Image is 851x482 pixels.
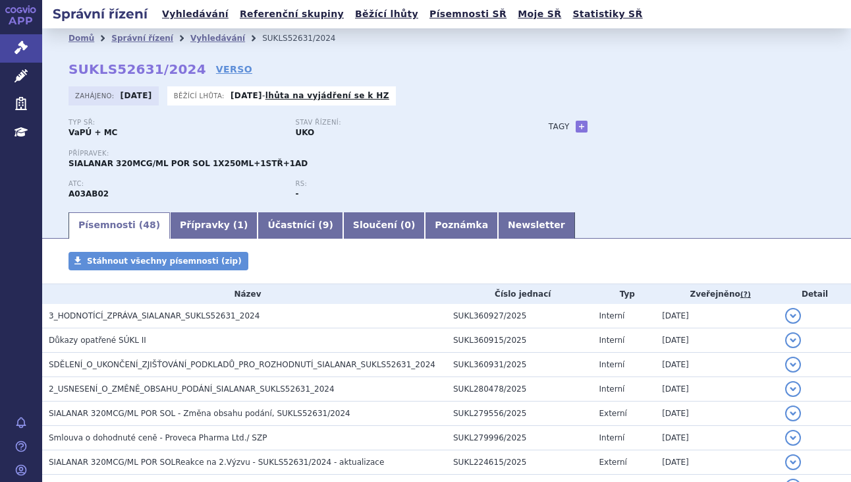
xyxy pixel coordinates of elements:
[785,430,801,446] button: detail
[69,212,170,239] a: Písemnosti (48)
[237,220,244,230] span: 1
[323,220,329,230] span: 9
[87,256,242,266] span: Stáhnout všechny písemnosti (zip)
[295,180,508,188] p: RS:
[568,5,646,23] a: Statistiky SŘ
[190,34,245,43] a: Vyhledávání
[655,377,779,402] td: [DATE]
[498,212,575,239] a: Newsletter
[447,304,592,328] td: SUKL360927/2025
[111,34,173,43] a: Správní řízení
[514,5,565,23] a: Moje SŘ
[599,458,626,467] span: Externí
[42,5,158,23] h2: Správní řízení
[655,328,779,353] td: [DATE]
[236,5,348,23] a: Referenční skupiny
[295,189,298,198] strong: -
[655,353,779,377] td: [DATE]
[447,328,592,353] td: SUKL360915/2025
[69,61,206,77] strong: SUKLS52631/2024
[740,290,751,299] abbr: (?)
[174,90,227,101] span: Běžící lhůta:
[599,384,624,394] span: Interní
[231,90,389,101] p: -
[447,377,592,402] td: SUKL280478/2025
[599,336,624,345] span: Interní
[599,409,626,418] span: Externí
[216,63,252,76] a: VERSO
[258,212,343,239] a: Účastníci (9)
[343,212,425,239] a: Sloučení (0)
[262,28,352,48] li: SUKLS52631/2024
[599,433,624,442] span: Interní
[655,304,779,328] td: [DATE]
[599,311,624,320] span: Interní
[69,150,522,158] p: Přípravek:
[49,458,384,467] span: SIALANAR 320MCG/ML POR SOLReakce na 2.Výzvu - SUKLS52631/2024 - aktualizace
[143,220,155,230] span: 48
[69,159,308,168] span: SIALANAR 320MCG/ML POR SOL 1X250ML+1STŘ+1AD
[49,336,146,345] span: Důkazy opatřené SÚKL II
[655,284,779,304] th: Zveřejněno
[785,332,801,348] button: detail
[549,119,570,135] h3: Tagy
[785,381,801,397] button: detail
[785,357,801,373] button: detail
[447,402,592,426] td: SUKL279556/2025
[49,311,260,320] span: 3_HODNOTÍCÍ_ZPRÁVA_SIALANAR_SUKLS52631_2024
[69,119,282,127] p: Typ SŘ:
[576,121,588,133] a: +
[75,90,117,101] span: Zahájeno:
[69,128,117,137] strong: VaPÚ + MC
[69,189,109,198] strong: GLYKOPYRRONIUM-BROMID
[447,450,592,475] td: SUKL224615/2025
[158,5,233,23] a: Vyhledávání
[404,220,411,230] span: 0
[49,409,350,418] span: SIALANAR 320MCG/ML POR SOL - Změna obsahu podání, SUKLS52631/2024
[49,433,267,442] span: Smlouva o dohodnuté ceně - Proveca Pharma Ltd./ SZP
[69,252,248,270] a: Stáhnout všechny písemnosti (zip)
[265,91,389,100] a: lhůta na vyjádření se k HZ
[351,5,422,23] a: Běžící lhůty
[69,34,94,43] a: Domů
[425,212,498,239] a: Poznámka
[231,91,262,100] strong: [DATE]
[779,284,851,304] th: Detail
[425,5,510,23] a: Písemnosti SŘ
[49,384,335,394] span: 2_USNESENÍ_O_ZMĚNĚ_OBSAHU_PODÁNÍ_SIALANAR_SUKLS52631_2024
[447,353,592,377] td: SUKL360931/2025
[447,426,592,450] td: SUKL279996/2025
[295,128,314,137] strong: UKO
[599,360,624,369] span: Interní
[655,426,779,450] td: [DATE]
[785,406,801,421] button: detail
[785,308,801,324] button: detail
[785,454,801,470] button: detail
[295,119,508,127] p: Stav řízení:
[121,91,152,100] strong: [DATE]
[655,450,779,475] td: [DATE]
[592,284,655,304] th: Typ
[69,180,282,188] p: ATC:
[49,360,435,369] span: SDĚLENÍ_O_UKONČENÍ_ZJIŠŤOVÁNÍ_PODKLADŮ_PRO_ROZHODNUTÍ_SIALANAR_SUKLS52631_2024
[170,212,258,239] a: Přípravky (1)
[447,284,592,304] th: Číslo jednací
[655,402,779,426] td: [DATE]
[42,284,447,304] th: Název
